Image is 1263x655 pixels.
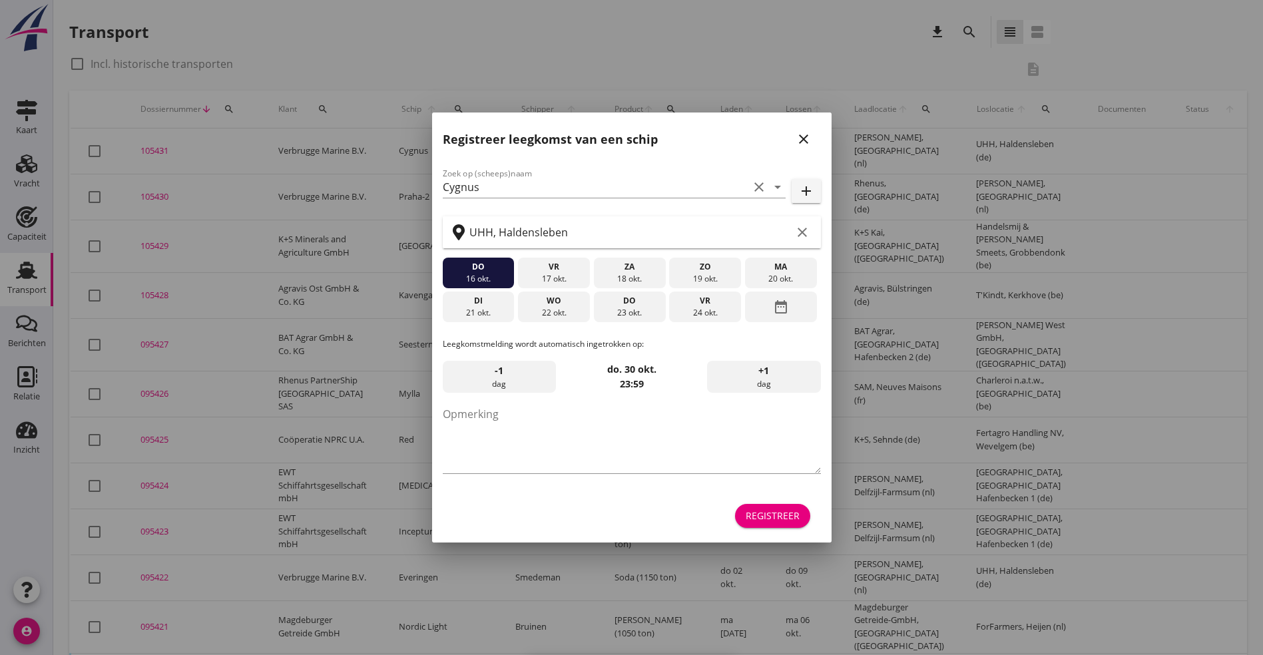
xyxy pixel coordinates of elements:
[707,361,820,393] div: dag
[607,363,656,375] strong: do. 30 okt.
[521,273,587,285] div: 17 okt.
[597,307,662,319] div: 23 okt.
[751,179,767,195] i: clear
[773,295,789,319] i: date_range
[748,273,814,285] div: 20 okt.
[443,176,748,198] input: Zoek op (scheeps)naam
[443,361,556,393] div: dag
[469,222,792,243] input: Zoek op terminal of plaats
[796,131,812,147] i: close
[746,509,800,523] div: Registreer
[443,403,821,473] textarea: Opmerking
[443,130,658,148] h2: Registreer leegkomst van een schip
[794,224,810,240] i: clear
[521,261,587,273] div: vr
[735,504,810,528] button: Registreer
[620,377,644,390] strong: 23:59
[672,261,738,273] div: zo
[672,307,738,319] div: 24 okt.
[597,261,662,273] div: za
[443,338,821,350] p: Leegkomstmelding wordt automatisch ingetrokken op:
[445,295,511,307] div: di
[798,183,814,199] i: add
[521,307,587,319] div: 22 okt.
[445,307,511,319] div: 21 okt.
[521,295,587,307] div: wo
[748,261,814,273] div: ma
[597,273,662,285] div: 18 okt.
[495,363,503,378] span: -1
[672,273,738,285] div: 19 okt.
[597,295,662,307] div: do
[672,295,738,307] div: vr
[770,179,786,195] i: arrow_drop_down
[445,273,511,285] div: 16 okt.
[758,363,769,378] span: +1
[445,261,511,273] div: do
